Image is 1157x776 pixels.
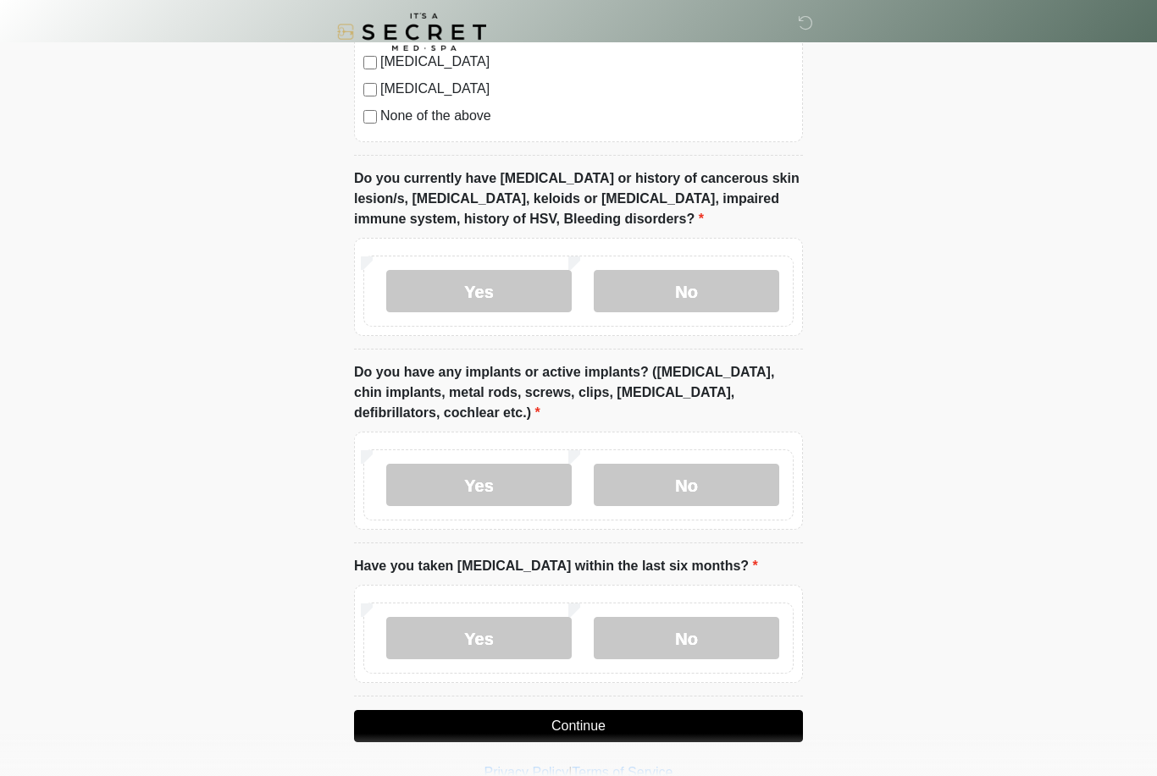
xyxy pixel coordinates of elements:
[363,83,377,96] input: [MEDICAL_DATA]
[386,617,572,659] label: Yes
[354,710,803,742] button: Continue
[386,270,572,312] label: Yes
[380,79,794,99] label: [MEDICAL_DATA]
[337,13,486,51] img: It's A Secret Med Spa Logo
[354,362,803,423] label: Do you have any implants or active implants? ([MEDICAL_DATA], chin implants, metal rods, screws, ...
[354,556,758,576] label: Have you taken [MEDICAL_DATA] within the last six months?
[594,270,779,312] label: No
[363,110,377,124] input: None of the above
[380,106,794,126] label: None of the above
[594,464,779,506] label: No
[594,617,779,659] label: No
[386,464,572,506] label: Yes
[354,168,803,229] label: Do you currently have [MEDICAL_DATA] or history of cancerous skin lesion/s, [MEDICAL_DATA], keloi...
